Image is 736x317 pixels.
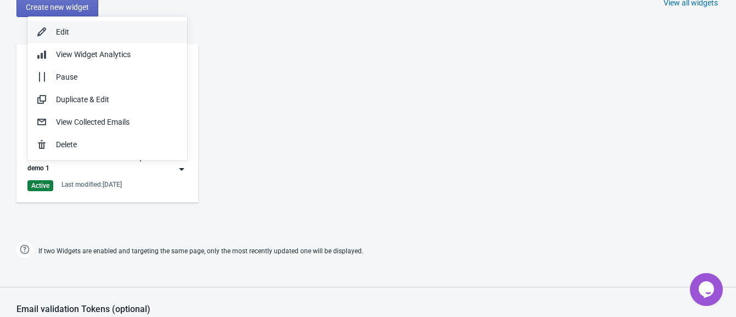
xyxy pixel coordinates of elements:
span: View Widget Analytics [56,50,131,59]
img: help.png [16,241,33,258]
div: Duplicate & Edit [56,94,178,105]
button: Edit [27,21,187,43]
img: dropdown.png [176,164,187,175]
div: demo 1 [27,164,49,175]
span: If two Widgets are enabled and targeting the same page, only the most recently updated one will b... [38,242,363,260]
div: View Collected Emails [56,116,178,128]
iframe: chat widget [690,273,725,306]
div: Delete [56,139,178,151]
span: Create new widget [26,3,89,12]
div: Active [27,180,53,191]
div: Edit [56,26,178,38]
div: Pause [56,71,178,83]
button: View Collected Emails [27,111,187,134]
div: Last modified: [DATE] [61,180,122,189]
button: View Widget Analytics [27,43,187,66]
button: Pause [27,66,187,88]
button: Duplicate & Edit [27,88,187,111]
button: Delete [27,134,187,156]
